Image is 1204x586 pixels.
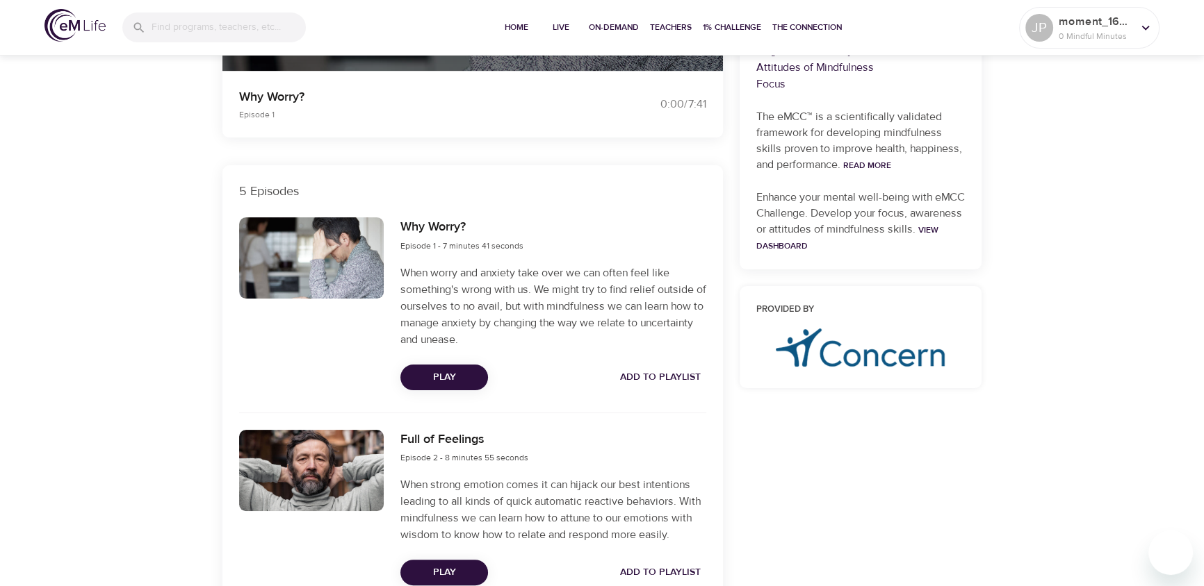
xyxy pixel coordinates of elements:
p: Enhance your mental well-being with eMCC Challenge. Develop your focus, awareness or attitudes of... [756,190,965,253]
a: Read More [843,160,891,171]
span: 1% Challenge [703,20,761,35]
h6: Provided by [756,303,965,317]
span: On-Demand [589,20,639,35]
span: Live [544,20,578,35]
div: JP [1025,14,1053,42]
iframe: Button to launch messaging window [1148,530,1193,575]
p: 0 Mindful Minutes [1059,30,1132,42]
div: 0:00 / 7:41 [602,97,706,112]
img: logo [44,9,106,42]
p: Attitudes of Mindfulness [756,59,965,76]
p: Focus [756,76,965,92]
img: concern-logo%20%281%29.png [776,328,945,367]
span: Home [500,20,533,35]
a: View Dashboard [756,224,938,251]
p: The eMCC™ is a scientifically validated framework for developing mindfulness skills proven to imp... [756,109,965,173]
p: moment_1692919750 [1059,13,1132,30]
span: The Connection [772,20,842,35]
button: Add to Playlist [615,560,706,585]
input: Find programs, teachers, etc... [152,12,306,42]
p: When worry and anxiety take over we can often feel like something's wrong with us. We might try t... [400,265,706,348]
p: 5 Episodes [239,182,706,201]
span: Add to Playlist [620,564,701,581]
span: Teachers [650,20,692,35]
button: Play [400,560,488,585]
span: Add to Playlist [620,369,701,386]
button: Play [400,365,488,390]
p: Episode 1 [239,108,585,121]
p: When strong emotion comes it can hijack our best intentions leading to all kinds of quick automat... [400,476,706,543]
span: Episode 2 - 8 minutes 55 seconds [400,452,528,463]
h6: Why Worry? [400,217,523,237]
button: Add to Playlist [615,365,706,390]
h6: Full of Feelings [400,430,528,450]
span: Play [412,564,477,581]
span: Play [412,369,477,386]
span: Episode 1 - 7 minutes 41 seconds [400,240,523,251]
p: Why Worry? [239,87,585,106]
